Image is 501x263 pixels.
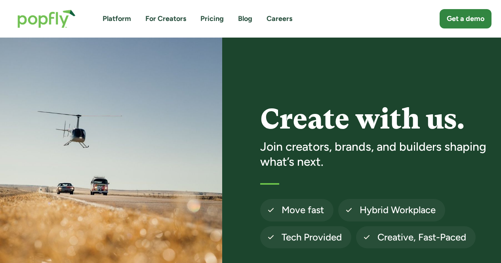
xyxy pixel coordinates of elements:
h4: Creative, Fast-Paced [377,231,466,244]
a: home [10,2,84,36]
a: Platform [103,14,131,24]
div: Get a demo [447,14,484,24]
h4: Tech Provided [282,231,342,244]
h3: Join creators, brands, and builders shaping what’s next. [260,139,492,169]
a: Get a demo [440,9,491,28]
a: Pricing [200,14,224,24]
a: Blog [238,14,252,24]
a: For Creators [145,14,186,24]
h4: Move fast [282,204,324,216]
h4: Hybrid Workplace [360,204,436,216]
a: Careers [267,14,292,24]
h1: Create with us. [260,104,492,134]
